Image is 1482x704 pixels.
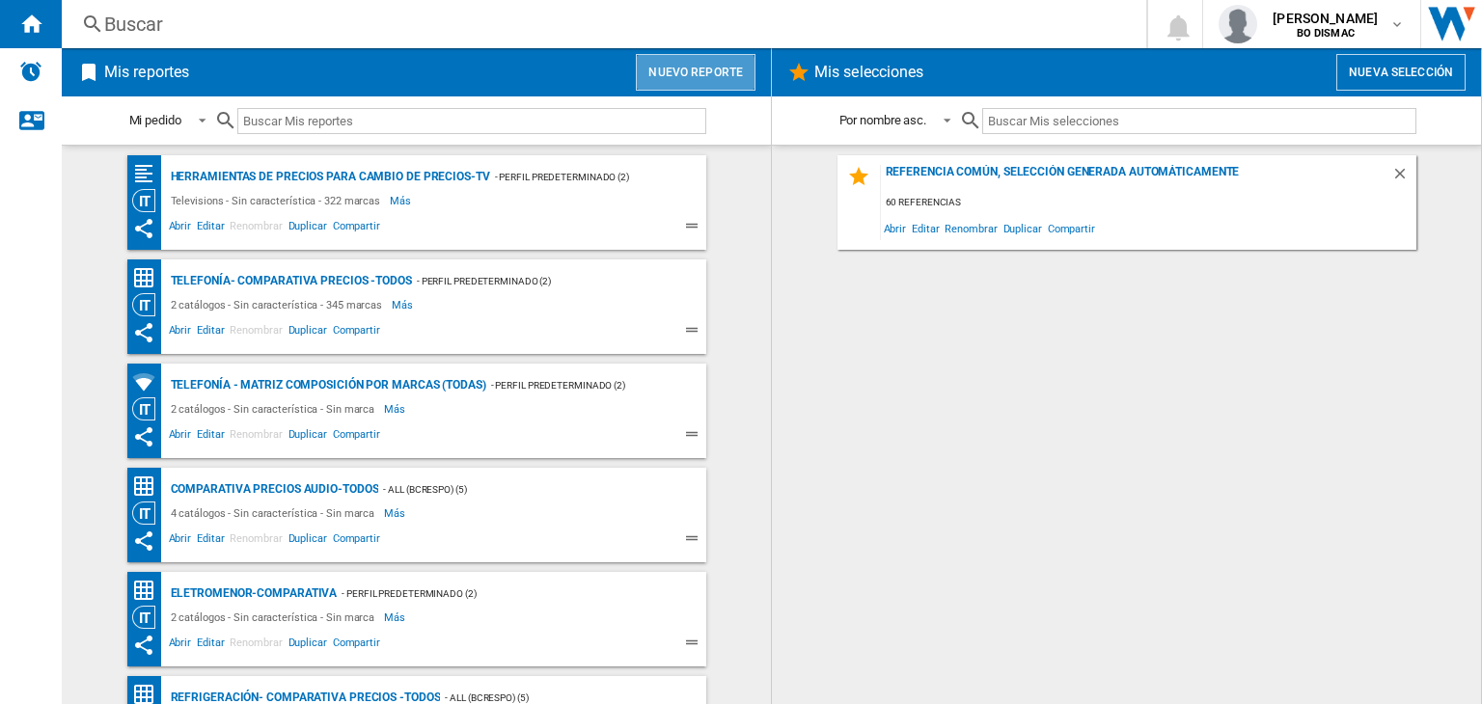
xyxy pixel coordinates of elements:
div: 60 referencias [881,191,1416,215]
div: 2 catálogos - Sin característica - 345 marcas [166,293,393,316]
ng-md-icon: Este reporte se ha compartido contigo [132,529,155,553]
div: Visión Categoría [132,189,166,212]
span: Compartir [330,634,383,657]
div: Buscar [104,11,1096,38]
span: Editar [194,321,227,344]
input: Buscar Mis reportes [237,108,706,134]
div: Herramientas de Precios para Cambio de Precios-TV [166,165,490,189]
div: Visión Categoría [132,293,166,316]
button: Nuevo reporte [636,54,755,91]
div: Matriz de precios [132,266,166,290]
b: BO DISMAC [1297,27,1355,40]
div: - Perfil predeterminado (2) [337,582,667,606]
ng-md-icon: Este reporte se ha compartido contigo [132,321,155,344]
div: Cuartiles de retailers [132,162,166,186]
span: Duplicar [1001,215,1045,241]
div: - Perfil predeterminado (2) [486,373,668,397]
div: Visión Categoría [132,397,166,420]
span: Compartir [1045,215,1098,241]
div: 4 catálogos - Sin característica - Sin marca [166,501,385,525]
div: Cobertura de retailers [132,370,166,394]
span: Compartir [330,321,383,344]
h2: Mis reportes [100,54,193,91]
div: Matriz de precios [132,579,166,603]
div: Comparativa Precios Audio-Todos [166,477,379,501]
img: alerts-logo.svg [19,60,42,83]
span: Más [384,397,408,420]
span: Renombrar [227,529,285,553]
span: Editar [909,215,942,241]
div: Mi pedido [129,113,181,127]
span: Abrir [166,529,195,553]
span: Más [390,189,414,212]
button: Nueva selección [1336,54,1466,91]
ng-md-icon: Este reporte se ha compartido contigo [132,425,155,448]
div: 2 catálogos - Sin característica - Sin marca [166,397,385,420]
span: Duplicar [286,634,330,657]
div: - ALL (bcrespo) (5) [378,477,667,501]
div: Matriz de precios [132,474,166,499]
div: 2 catálogos - Sin característica - Sin marca [166,606,385,629]
span: Duplicar [286,529,330,553]
span: Compartir [330,217,383,240]
input: Buscar Mis selecciones [982,108,1415,134]
span: Más [392,293,416,316]
div: Visión Categoría [132,501,166,525]
span: Abrir [166,634,195,657]
span: Abrir [166,321,195,344]
span: Más [384,501,408,525]
div: Referencia común, selección generada automáticamente [881,165,1391,191]
ng-md-icon: Este reporte se ha compartido contigo [132,217,155,240]
div: - Perfil predeterminado (2) [412,269,668,293]
div: Borrar [1391,165,1416,191]
div: Eletromenor-Comparativa [166,582,338,606]
span: Renombrar [942,215,1000,241]
div: Por nombre asc. [839,113,927,127]
span: Editar [194,529,227,553]
span: Renombrar [227,321,285,344]
span: Abrir [166,425,195,448]
span: Abrir [166,217,195,240]
span: Renombrar [227,217,285,240]
span: Renombrar [227,634,285,657]
div: Televisions - Sin característica - 322 marcas [166,189,391,212]
span: Duplicar [286,217,330,240]
div: - Perfil predeterminado (2) [490,165,668,189]
div: Visión Categoría [132,606,166,629]
span: Compartir [330,529,383,553]
span: Editar [194,217,227,240]
span: Duplicar [286,425,330,448]
span: Abrir [881,215,910,241]
img: profile.jpg [1219,5,1257,43]
h2: Mis selecciones [810,54,928,91]
div: Telefonía- Comparativa Precios -Todos [166,269,412,293]
div: Telefonía - Matriz Composición por marcas (Todas) [166,373,486,397]
span: Más [384,606,408,629]
span: Renombrar [227,425,285,448]
span: Editar [194,634,227,657]
span: [PERSON_NAME] [1273,9,1378,28]
span: Compartir [330,425,383,448]
span: Duplicar [286,321,330,344]
ng-md-icon: Este reporte se ha compartido contigo [132,634,155,657]
span: Editar [194,425,227,448]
